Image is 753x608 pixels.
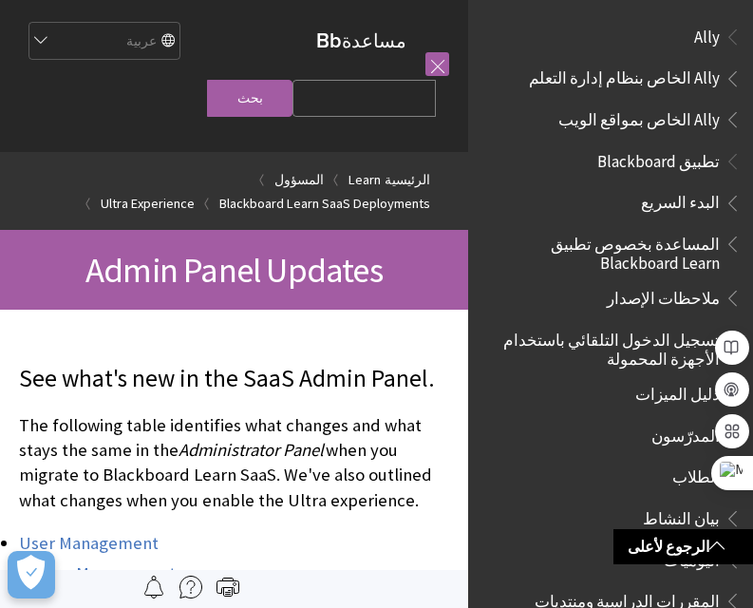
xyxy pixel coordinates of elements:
button: Open Preferences [8,551,55,598]
span: بيان النشاط [643,503,720,528]
strong: Bb [316,28,342,53]
span: تسجيل الدخول التلقائي باستخدام الأجهزة المحمولة [491,324,720,369]
a: مساعدةBb [316,28,406,52]
a: المسؤول [274,168,324,192]
a: الرئيسية [385,168,430,192]
span: Ally الخاص بمواقع الويب [558,104,720,129]
span: Administrator Panel [179,439,324,461]
input: بحث [207,80,292,117]
a: Ultra Experience [101,192,195,216]
a: User Management [19,532,159,555]
p: See what's new in the SaaS Admin Panel. [19,362,449,396]
span: المدرّسون [651,420,720,446]
p: The following table identifies what changes and what stays the same in the when you migrate to Bl... [19,413,449,513]
nav: Book outline for Anthology Ally Help [480,21,742,136]
select: Site Language Selector [28,23,179,61]
img: Follow this page [142,576,165,598]
img: More help [179,576,202,598]
span: دليل الميزات [635,378,720,404]
span: اليوميات [664,544,720,570]
span: البدء السريع [641,187,720,213]
a: Course Management [19,562,176,585]
a: Blackboard Learn SaaS Deployments [219,192,430,216]
span: Ally الخاص بنظام إدارة التعلم [529,63,720,88]
a: Learn [348,168,381,192]
span: تطبيق Blackboard [597,145,720,171]
span: الطلاب [672,462,720,487]
span: المساعدة بخصوص تطبيق Blackboard Learn [491,228,720,273]
span: Admin Panel Updates [85,248,383,292]
a: الرجوع لأعلى [613,529,753,564]
span: ملاحظات الإصدار [607,282,720,308]
span: Ally [694,21,720,47]
img: Print [216,576,239,598]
